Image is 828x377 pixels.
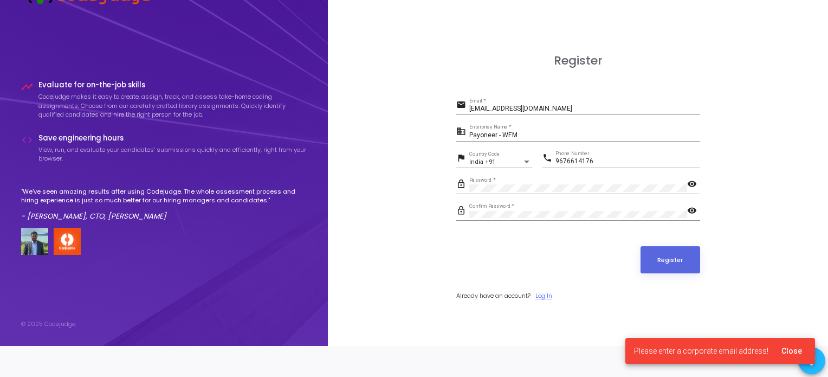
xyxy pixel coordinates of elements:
[21,134,33,146] i: code
[469,158,495,165] span: India +91
[687,178,700,191] mat-icon: visibility
[469,105,700,113] input: Email
[687,205,700,218] mat-icon: visibility
[555,158,700,165] input: Phone Number
[21,81,33,93] i: timeline
[781,347,802,355] span: Close
[469,132,700,139] input: Enterprise Name
[38,145,307,163] p: View, run, and evaluate your candidates’ submissions quickly and efficiently, right from your bro...
[456,126,469,139] mat-icon: business
[456,99,469,112] mat-icon: email
[456,152,469,165] mat-icon: flag
[38,134,307,143] h4: Save engineering hours
[38,92,307,119] p: Codejudge makes it easy to create, assign, track, and assess take-home coding assignments. Choose...
[535,291,552,301] a: Log In
[456,291,531,300] span: Already have an account?
[542,152,555,165] mat-icon: phone
[456,178,469,191] mat-icon: lock_outline
[21,320,75,329] div: © 2025 Codejudge
[21,228,48,255] img: user image
[456,54,700,68] h3: Register
[634,346,768,356] span: Please enter a corporate email address!
[38,81,307,90] h4: Evaluate for on-the-job skills
[54,228,81,255] img: company-logo
[456,205,469,218] mat-icon: lock_outline
[21,187,307,205] p: "We've seen amazing results after using Codejudge. The whole assessment process and hiring experi...
[641,246,700,273] button: Register
[773,341,811,361] button: Close
[21,211,166,221] em: - [PERSON_NAME], CTO, [PERSON_NAME]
